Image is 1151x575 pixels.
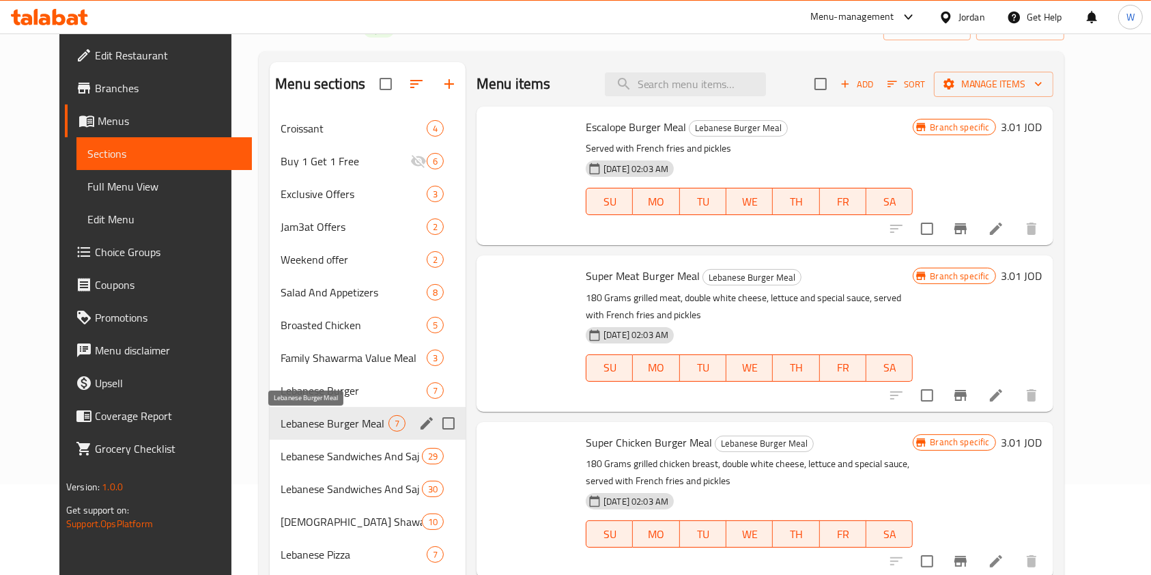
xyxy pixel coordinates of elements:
a: Menus [65,104,252,137]
span: Lebanese Burger [281,382,427,399]
span: MO [638,524,674,544]
span: 10 [423,516,443,529]
span: Edit Restaurant [95,47,241,64]
span: 3 [427,352,443,365]
div: items [422,514,444,530]
div: items [427,317,444,333]
span: Croissant [281,120,427,137]
div: Family Shawarma Value Meal [281,350,427,366]
button: edit [416,413,437,434]
div: Lebanese Burger Meal [715,436,814,452]
span: TH [778,192,814,212]
span: [DATE] 02:03 AM [598,163,674,176]
span: [DATE] 02:03 AM [598,495,674,508]
span: Salad And Appetizers [281,284,427,300]
span: Branch specific [924,270,995,283]
button: MO [633,520,679,548]
div: Lebanese Shawarma [281,514,422,530]
span: WE [732,192,767,212]
span: Lebanese Burger Meal [703,270,801,285]
div: Lebanese Burger Meal7edit [270,407,466,440]
div: items [427,120,444,137]
span: Broasted Chicken [281,317,427,333]
span: 3 [427,188,443,201]
div: items [427,546,444,563]
span: Version: [66,478,100,496]
button: MO [633,188,679,215]
span: Super Chicken Burger Meal [586,432,712,453]
div: items [427,284,444,300]
button: SU [586,520,633,548]
button: delete [1015,212,1048,245]
button: SU [586,354,633,382]
span: Lebanese Burger Meal [281,415,388,432]
a: Branches [65,72,252,104]
div: Salad And Appetizers8 [270,276,466,309]
p: 180 Grams grilled meat, double white cheese, lettuce and special sauce, served with French fries ... [586,290,913,324]
button: WE [726,354,773,382]
button: Add [835,74,879,95]
span: 2 [427,253,443,266]
h6: 3.01 JOD [1001,433,1042,452]
span: Upsell [95,375,241,391]
span: Sections [87,145,241,162]
div: Jam3at Offers2 [270,210,466,243]
span: Coverage Report [95,408,241,424]
span: W [1126,10,1135,25]
span: 5 [427,319,443,332]
span: 8 [427,286,443,299]
span: TH [778,358,814,378]
span: 1.0.0 [102,478,124,496]
div: Weekend offer2 [270,243,466,276]
span: 2 [427,221,443,234]
div: items [427,186,444,202]
span: [DEMOGRAPHIC_DATA] Shawarma [281,514,422,530]
div: Lebanese Burger Meal [689,120,788,137]
button: WE [726,188,773,215]
span: TU [685,192,721,212]
button: SU [586,188,633,215]
div: Croissant4 [270,112,466,145]
span: Lebanese Sandwiches And Saj Meal [281,481,422,497]
span: SA [872,524,907,544]
h6: 3.01 JOD [1001,117,1042,137]
span: FR [825,358,861,378]
span: Select to update [913,214,941,243]
span: Add item [835,74,879,95]
button: FR [820,354,866,382]
span: Jam3at Offers [281,219,427,235]
div: Lebanese Burger Meal [702,269,801,285]
div: [DEMOGRAPHIC_DATA] Shawarma10 [270,505,466,538]
span: 7 [389,417,405,430]
div: items [427,382,444,399]
span: 4 [427,122,443,135]
span: Promotions [95,309,241,326]
div: Weekend offer [281,251,427,268]
div: Buy 1 Get 1 Free6 [270,145,466,178]
button: FR [820,188,866,215]
span: Lebanese Sandwiches And Saj [281,448,422,464]
span: FR [825,524,861,544]
a: Coupons [65,268,252,301]
span: Menu disclaimer [95,342,241,359]
button: SA [866,188,913,215]
button: MO [633,354,679,382]
a: Edit menu item [988,553,1004,570]
a: Edit menu item [988,221,1004,237]
span: Choice Groups [95,244,241,260]
span: Select to update [913,381,941,410]
a: Edit Menu [76,203,252,236]
button: WE [726,520,773,548]
span: SA [872,192,907,212]
div: items [427,350,444,366]
a: Sections [76,137,252,170]
a: Full Menu View [76,170,252,203]
button: TH [773,188,819,215]
span: Menus [98,113,241,129]
span: 29 [423,450,443,463]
